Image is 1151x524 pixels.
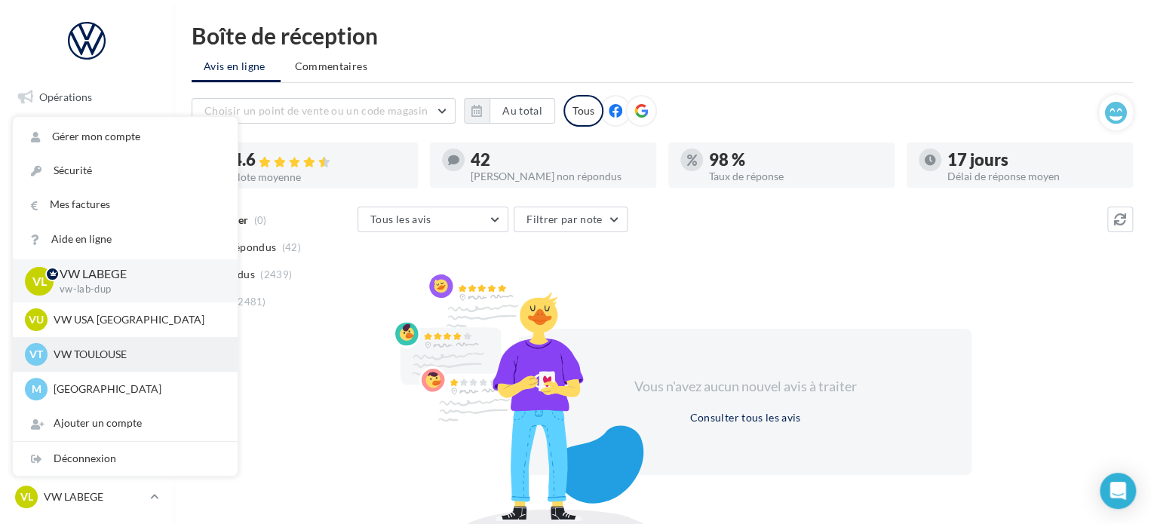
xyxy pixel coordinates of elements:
[709,152,882,168] div: 98 %
[471,171,644,182] div: [PERSON_NAME] non répondus
[947,152,1121,168] div: 17 jours
[192,98,456,124] button: Choisir un point de vente ou un code magasin
[13,442,238,476] div: Déconnexion
[260,268,292,280] span: (2439)
[12,483,161,511] a: VL VW LABEGE
[490,98,555,124] button: Au total
[235,296,266,308] span: (2481)
[204,104,428,117] span: Choisir un point de vente ou un code magasin
[29,312,44,327] span: VU
[54,382,219,397] p: [GEOGRAPHIC_DATA]
[9,270,164,302] a: Médiathèque
[9,233,164,265] a: Contacts
[13,406,238,440] div: Ajouter un compte
[9,345,164,390] a: PLV et print personnalisable
[947,171,1121,182] div: Délai de réponse moyen
[514,207,628,232] button: Filtrer par note
[206,240,276,255] span: Non répondus
[32,382,41,397] span: M
[9,195,164,227] a: Campagnes
[9,119,164,152] a: Boîte de réception
[563,95,603,127] div: Tous
[60,283,213,296] p: vw-lab-dup
[32,272,47,290] span: VL
[232,152,406,169] div: 4.6
[13,188,238,222] a: Mes factures
[9,158,164,189] a: Visibilité en ligne
[39,90,92,103] span: Opérations
[370,213,431,225] span: Tous les avis
[29,347,43,362] span: VT
[54,347,219,362] p: VW TOULOUSE
[464,98,555,124] button: Au total
[295,59,367,74] span: Commentaires
[13,222,238,256] a: Aide en ligne
[358,207,508,232] button: Tous les avis
[13,154,238,188] a: Sécurité
[9,395,164,440] a: Campagnes DataOnDemand
[60,265,213,283] p: VW LABEGE
[232,172,406,182] div: Note moyenne
[20,489,33,504] span: VL
[1100,473,1136,509] div: Open Intercom Messenger
[9,81,164,113] a: Opérations
[709,171,882,182] div: Taux de réponse
[44,489,144,504] p: VW LABEGE
[9,308,164,339] a: Calendrier
[13,120,238,154] a: Gérer mon compte
[615,377,875,397] div: Vous n'avez aucun nouvel avis à traiter
[471,152,644,168] div: 42
[282,241,301,253] span: (42)
[192,24,1133,47] div: Boîte de réception
[54,312,219,327] p: VW USA [GEOGRAPHIC_DATA]
[683,409,806,427] button: Consulter tous les avis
